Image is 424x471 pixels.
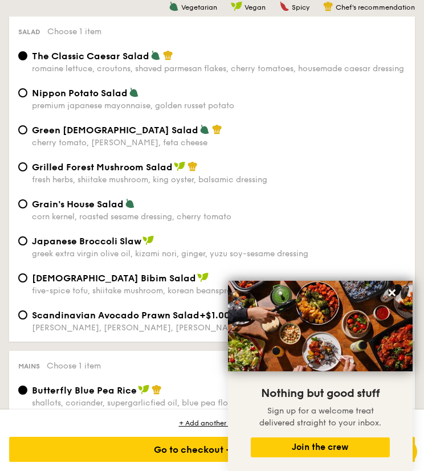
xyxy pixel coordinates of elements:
img: icon-vegetarian.fe4039eb.svg [150,50,161,60]
input: Green [DEMOGRAPHIC_DATA] Saladcherry tomato, [PERSON_NAME], feta cheese [18,125,27,134]
img: icon-vegetarian.fe4039eb.svg [129,87,139,97]
img: icon-vegetarian.fe4039eb.svg [169,1,179,11]
span: Spicy [292,3,309,11]
span: Scandinavian Avocado Prawn Salad [32,310,199,321]
img: DSC07876-Edit02-Large.jpeg [228,281,413,371]
input: Butterfly Blue Pea Riceshallots, coriander, supergarlicfied oil, blue pea flower [18,386,27,395]
span: Vegetarian [181,3,217,11]
input: The Classic Caesar Saladromaine lettuce, croutons, shaved parmesan flakes, cherry tomatoes, house... [18,51,27,60]
img: icon-vegetarian.fe4039eb.svg [199,124,210,134]
button: Close [383,284,401,302]
input: Grain's House Saladcorn kernel, roasted sesame dressing, cherry tomato [18,199,27,208]
img: icon-vegan.f8ff3823.svg [174,161,185,171]
img: icon-spicy.37a8142b.svg [279,1,290,11]
input: Japanese Broccoli Slawgreek extra virgin olive oil, kizami nori, ginger, yuzu soy-sesame dressing [18,236,27,245]
img: icon-vegetarian.fe4039eb.svg [125,198,135,208]
button: Join the crew [251,437,390,457]
div: + Add another order [9,419,415,428]
span: Green [DEMOGRAPHIC_DATA] Salad [32,125,198,136]
span: The Classic Caesar Salad [32,51,149,62]
span: Choose 1 item [47,361,101,371]
input: [DEMOGRAPHIC_DATA] Bibim Saladfive-spice tofu, shiitake mushroom, korean beansprout, spinach [18,273,27,282]
div: [PERSON_NAME], [PERSON_NAME], [PERSON_NAME], red onion [32,323,406,333]
div: greek extra virgin olive oil, kizami nori, ginger, yuzu soy-sesame dressing [32,249,406,259]
span: Vegan [244,3,266,11]
div: fresh herbs, shiitake mushroom, king oyster, balsamic dressing [32,175,406,185]
input: Grilled Forest Mushroom Saladfresh herbs, shiitake mushroom, king oyster, balsamic dressing [18,162,27,171]
span: Salad [18,28,40,36]
span: +$1.00 [199,310,230,321]
div: Go to checkout - $1394.11 [9,437,415,462]
img: icon-chef-hat.a58ddaea.svg [323,1,333,11]
div: romaine lettuce, croutons, shaved parmesan flakes, cherry tomatoes, housemade caesar dressing [32,64,406,73]
span: Grilled Forest Mushroom Salad [32,162,173,173]
span: Butterfly Blue Pea Rice [32,385,137,396]
div: five-spice tofu, shiitake mushroom, korean beansprout, spinach [32,286,406,296]
div: corn kernel, roasted sesame dressing, cherry tomato [32,212,406,222]
span: Choose 1 item [47,27,101,36]
div: cherry tomato, [PERSON_NAME], feta cheese [32,138,406,148]
img: icon-chef-hat.a58ddaea.svg [187,161,198,171]
span: Grain's House Salad [32,199,124,210]
input: Nippon Potato Saladpremium japanese mayonnaise, golden russet potato [18,88,27,97]
span: Nothing but good stuff [261,387,380,400]
input: Scandinavian Avocado Prawn Salad+$1.00[PERSON_NAME], [PERSON_NAME], [PERSON_NAME], red onion [18,310,27,320]
span: Nippon Potato Salad [32,88,128,99]
img: icon-chef-hat.a58ddaea.svg [212,124,222,134]
span: Mains [18,362,40,370]
img: icon-chef-hat.a58ddaea.svg [163,50,173,60]
span: [DEMOGRAPHIC_DATA] Bibim Salad [32,273,196,284]
img: icon-vegan.f8ff3823.svg [231,1,242,11]
div: shallots, coriander, supergarlicfied oil, blue pea flower [32,398,406,408]
img: icon-vegan.f8ff3823.svg [138,384,149,395]
img: icon-chef-hat.a58ddaea.svg [152,384,162,395]
span: Sign up for a welcome treat delivered straight to your inbox. [259,406,381,428]
img: icon-vegan.f8ff3823.svg [142,235,154,245]
span: Japanese Broccoli Slaw [32,236,141,247]
img: icon-vegan.f8ff3823.svg [197,272,209,282]
span: Chef's recommendation [336,3,415,11]
div: premium japanese mayonnaise, golden russet potato [32,101,406,110]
